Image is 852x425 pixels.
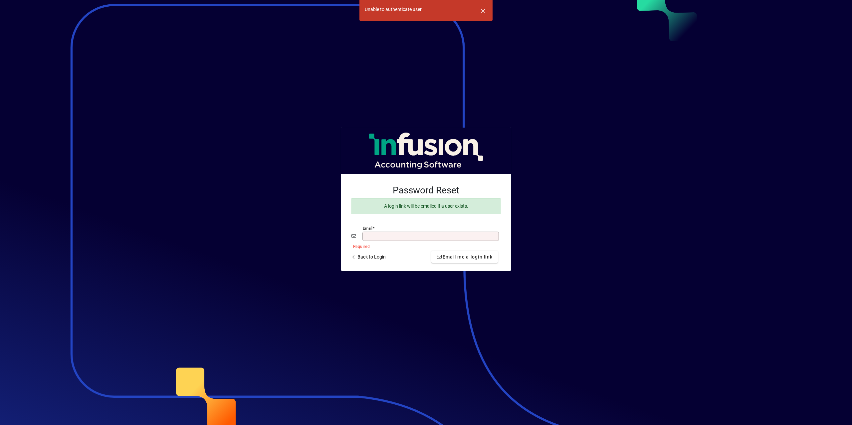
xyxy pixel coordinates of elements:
span: Email me a login link [437,254,493,261]
a: Back to Login [349,251,388,263]
button: Email me a login link [431,251,498,263]
mat-label: Email [363,226,372,231]
span: Back to Login [351,254,386,261]
mat-error: Required [353,243,495,250]
div: A login link will be emailed if a user exists. [351,198,501,214]
div: Unable to authenticate user. [365,6,423,13]
h2: Password Reset [351,185,501,196]
button: Dismiss [475,3,491,19]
